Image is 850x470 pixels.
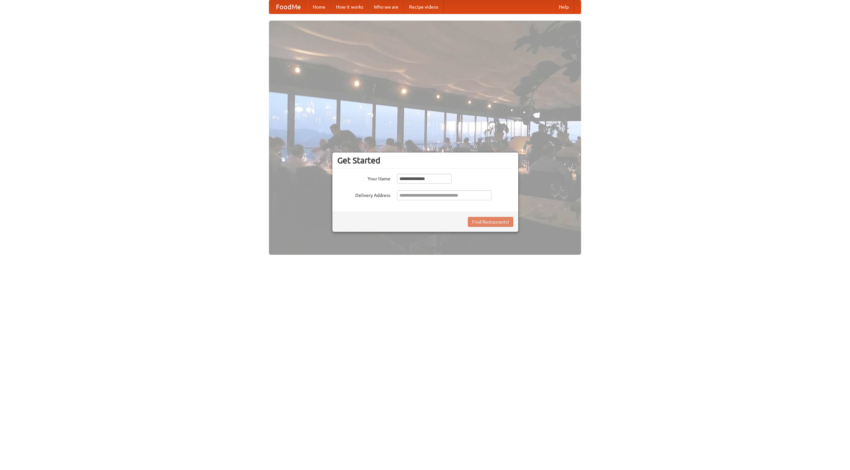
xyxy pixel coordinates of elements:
button: Find Restaurants! [468,217,513,227]
a: Recipe videos [404,0,444,14]
a: How it works [331,0,369,14]
label: Your Name [337,174,390,182]
a: Help [553,0,574,14]
a: FoodMe [269,0,307,14]
a: Home [307,0,331,14]
h3: Get Started [337,155,513,165]
a: Who we are [369,0,404,14]
label: Delivery Address [337,190,390,199]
